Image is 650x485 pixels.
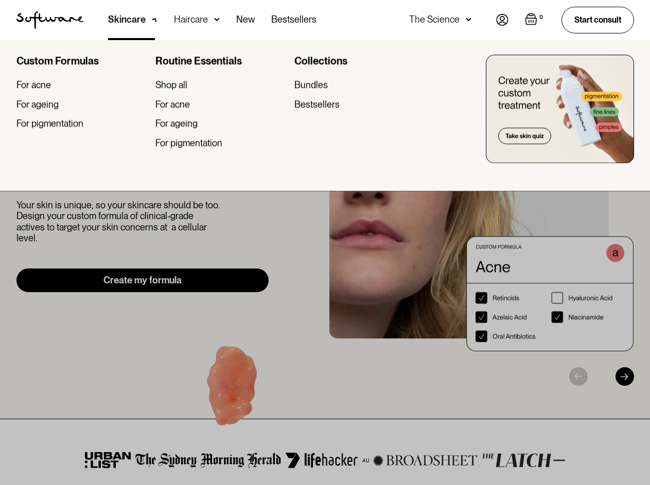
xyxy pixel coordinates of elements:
div: For ageing [16,99,59,110]
div: 0 [537,13,545,22]
a: For acne [155,99,286,110]
div: Bestsellers [294,99,340,110]
a: For pigmentation [16,118,147,130]
img: arrow down [214,14,220,25]
div: Bundles [294,79,328,91]
img: arrow down [149,14,160,26]
img: create you custom treatment bottle [486,55,634,163]
div: For pigmentation [155,137,222,149]
a: Bundles [294,79,425,91]
div: Collections [294,55,425,67]
a: For pigmentation [155,137,286,149]
div: Shop all [155,79,187,91]
a: home [16,11,83,29]
a: Open empty cart [525,13,545,27]
a: Start consult [561,7,634,33]
div: For acne [16,79,51,91]
div: Routine Essentials [155,55,286,67]
div: Haircare [174,14,208,25]
a: For ageing [155,118,286,130]
div: For ageing [155,118,198,130]
a: For ageing [16,99,147,110]
img: Software Logo [16,11,83,29]
a: For acne [16,79,147,91]
div: Custom Formulas [16,55,147,67]
img: arrow down [466,14,471,25]
a: Shop all [155,79,286,91]
div: The Science [409,14,460,25]
div: For pigmentation [16,118,83,130]
div: For acne [155,99,190,110]
a: Bestsellers [294,99,425,110]
div: Skincare [108,14,146,25]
